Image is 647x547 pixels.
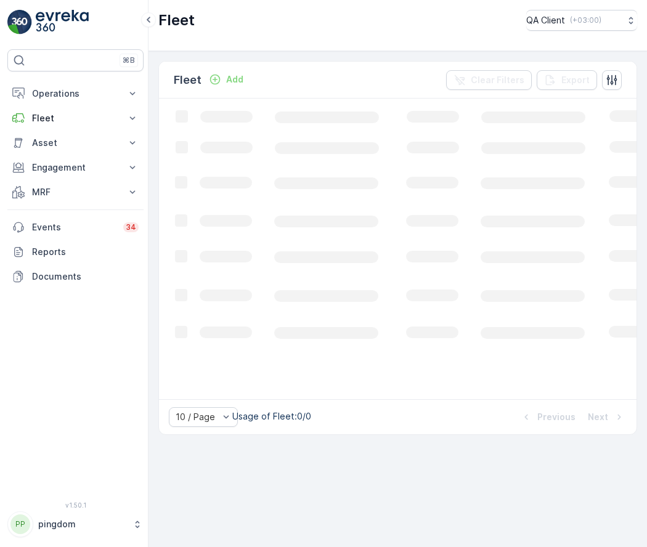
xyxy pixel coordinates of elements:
[446,70,532,90] button: Clear Filters
[7,155,144,180] button: Engagement
[174,71,201,89] p: Fleet
[7,240,144,264] a: Reports
[232,410,311,423] p: Usage of Fleet : 0/0
[226,73,243,86] p: Add
[7,511,144,537] button: PPpingdom
[204,72,248,87] button: Add
[519,410,577,424] button: Previous
[7,81,144,106] button: Operations
[587,410,627,424] button: Next
[588,411,608,423] p: Next
[537,70,597,90] button: Export
[32,246,139,258] p: Reports
[537,411,576,423] p: Previous
[10,514,30,534] div: PP
[7,10,32,34] img: logo
[126,222,136,232] p: 34
[123,55,135,65] p: ⌘B
[32,161,119,174] p: Engagement
[36,10,89,34] img: logo_light-DOdMpM7g.png
[7,131,144,155] button: Asset
[561,74,590,86] p: Export
[526,10,637,31] button: QA Client(+03:00)
[32,112,119,124] p: Fleet
[32,137,119,149] p: Asset
[158,10,195,30] p: Fleet
[7,501,144,509] span: v 1.50.1
[7,180,144,205] button: MRF
[38,518,126,530] p: pingdom
[526,14,565,26] p: QA Client
[32,270,139,283] p: Documents
[7,215,144,240] a: Events34
[471,74,524,86] p: Clear Filters
[570,15,601,25] p: ( +03:00 )
[32,186,119,198] p: MRF
[7,106,144,131] button: Fleet
[32,87,119,100] p: Operations
[32,221,116,233] p: Events
[7,264,144,289] a: Documents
